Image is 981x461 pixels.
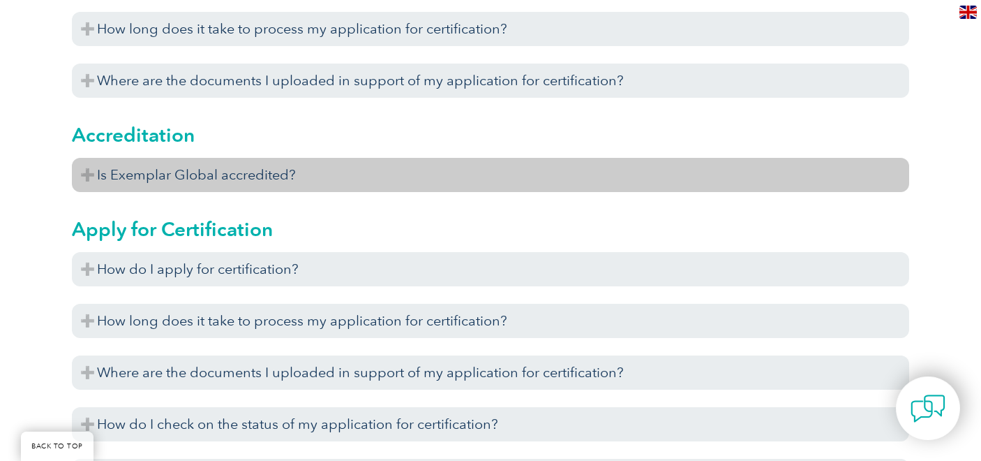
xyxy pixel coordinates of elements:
h3: How long does it take to process my application for certification? [72,12,909,46]
a: BACK TO TOP [21,432,93,461]
h3: Where are the documents I uploaded in support of my application for certification? [72,356,909,390]
h3: How long does it take to process my application for certification? [72,304,909,338]
h3: How do I apply for certification? [72,252,909,286]
h3: Is Exemplar Global accredited? [72,158,909,192]
h2: Apply for Certification [72,218,909,240]
h2: Accreditation [72,124,909,146]
h3: Where are the documents I uploaded in support of my application for certification? [72,64,909,98]
img: contact-chat.png [911,391,945,426]
img: en [959,6,977,19]
h3: How do I check on the status of my application for certification? [72,407,909,441]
